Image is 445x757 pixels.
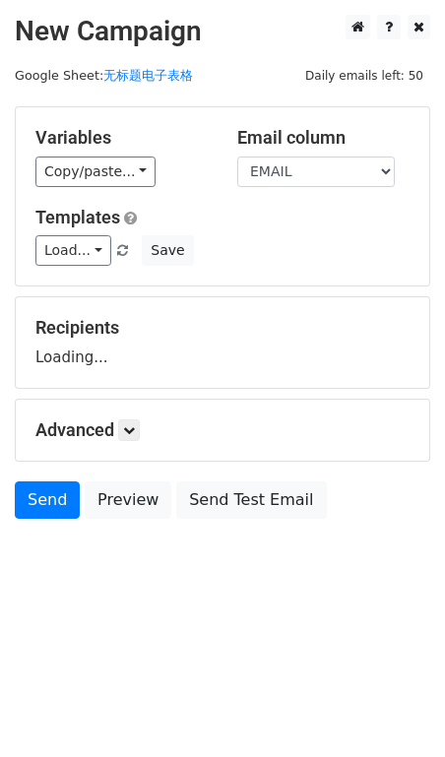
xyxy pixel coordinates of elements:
div: Loading... [35,317,410,368]
a: Daily emails left: 50 [298,68,430,83]
span: Daily emails left: 50 [298,65,430,87]
a: Templates [35,207,120,227]
button: Save [142,235,193,266]
h2: New Campaign [15,15,430,48]
a: Send [15,481,80,519]
a: Load... [35,235,111,266]
h5: Email column [237,127,410,149]
small: Google Sheet: [15,68,193,83]
h5: Variables [35,127,208,149]
a: Preview [85,481,171,519]
a: 无标题电子表格 [103,68,193,83]
h5: Advanced [35,419,410,441]
h5: Recipients [35,317,410,339]
a: Copy/paste... [35,157,156,187]
a: Send Test Email [176,481,326,519]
